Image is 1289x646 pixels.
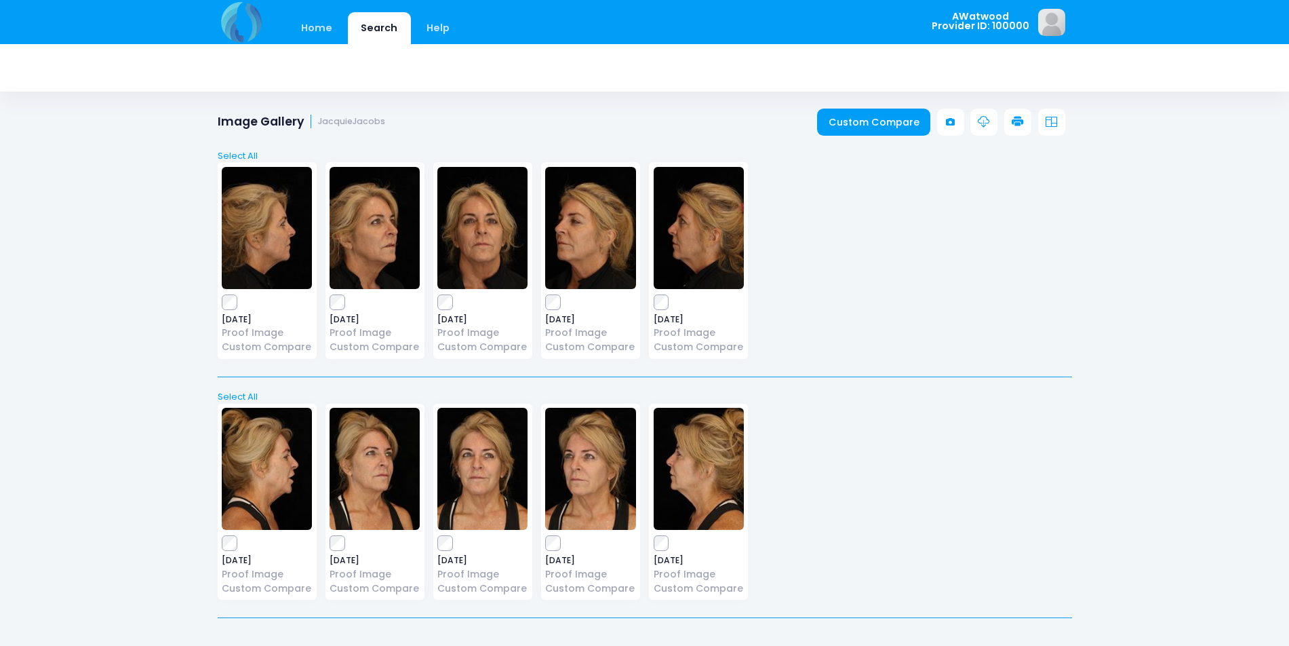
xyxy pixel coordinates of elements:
span: [DATE] [654,556,744,565]
a: Custom Compare [654,582,744,596]
span: [DATE] [545,556,635,565]
a: Proof Image [330,326,420,340]
h1: Image Gallery [218,115,386,129]
img: image [222,167,312,289]
a: Proof Image [545,567,635,582]
img: image [1038,9,1065,36]
a: Proof Image [654,567,744,582]
span: AWatwood Provider ID: 100000 [932,12,1029,31]
small: JacquieJacobs [318,117,385,127]
a: Select All [213,149,1076,163]
span: [DATE] [222,316,312,324]
img: image [437,408,528,530]
a: Proof Image [654,326,744,340]
img: image [654,408,744,530]
a: Select All [213,390,1076,404]
a: Home [288,12,346,44]
span: [DATE] [222,556,312,565]
img: image [330,408,420,530]
span: [DATE] [654,316,744,324]
a: Custom Compare [437,340,528,354]
img: image [437,167,528,289]
span: [DATE] [437,556,528,565]
a: Custom Compare [330,582,420,596]
a: Custom Compare [654,340,744,354]
a: Proof Image [222,567,312,582]
a: Custom Compare [817,109,930,136]
a: Proof Image [437,326,528,340]
a: Search [348,12,411,44]
img: image [545,167,635,289]
a: Proof Image [222,326,312,340]
span: [DATE] [330,556,420,565]
a: Custom Compare [222,582,312,596]
span: [DATE] [545,316,635,324]
img: image [330,167,420,289]
img: image [222,408,312,530]
a: Custom Compare [222,340,312,354]
a: Custom Compare [437,582,528,596]
img: image [545,408,635,530]
img: image [654,167,744,289]
a: Custom Compare [330,340,420,354]
a: Proof Image [437,567,528,582]
span: [DATE] [437,316,528,324]
a: Custom Compare [545,340,635,354]
a: Help [413,12,462,44]
a: Proof Image [545,326,635,340]
a: Custom Compare [545,582,635,596]
span: [DATE] [330,316,420,324]
a: Proof Image [330,567,420,582]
